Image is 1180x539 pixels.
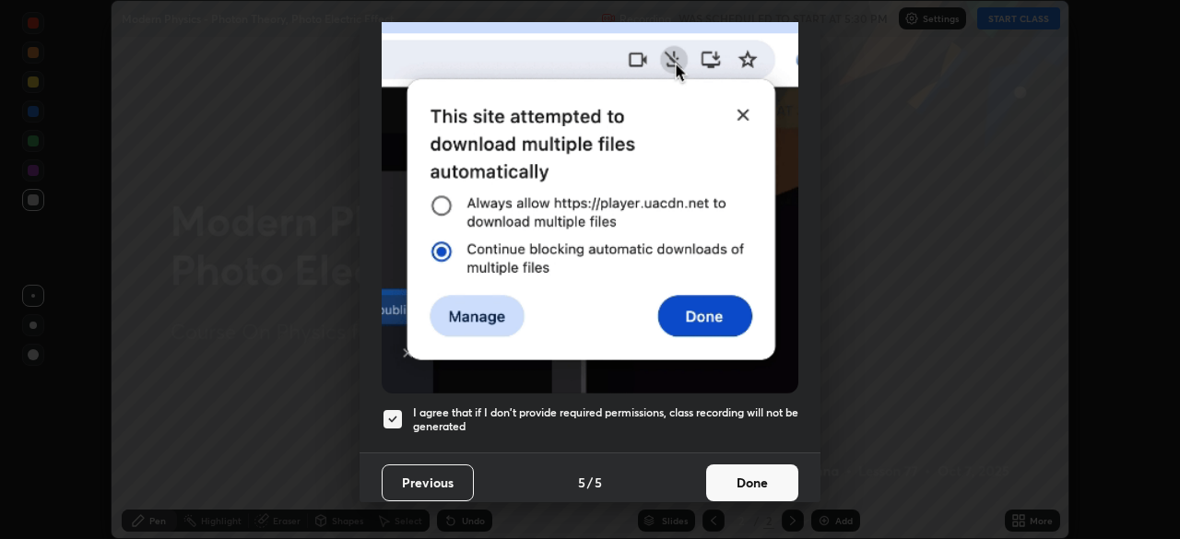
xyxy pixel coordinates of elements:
h5: I agree that if I don't provide required permissions, class recording will not be generated [413,405,798,434]
h4: 5 [578,473,585,492]
button: Done [706,464,798,501]
h4: 5 [595,473,602,492]
h4: / [587,473,593,492]
button: Previous [382,464,474,501]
